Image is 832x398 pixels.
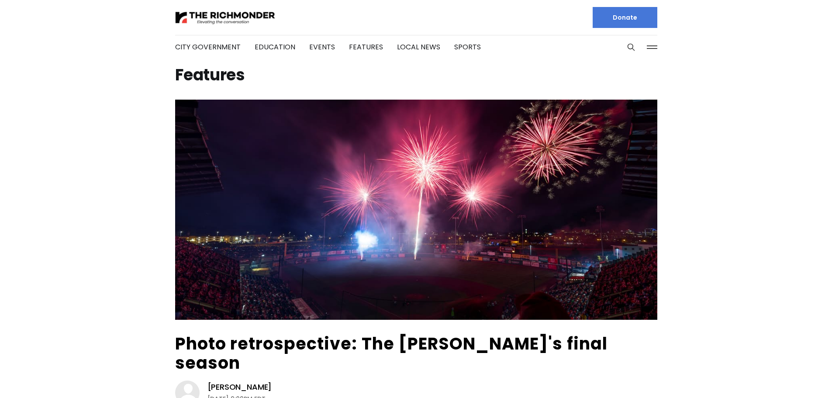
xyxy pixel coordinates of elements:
a: Education [255,42,295,52]
a: Photo retrospective: The [PERSON_NAME]'s final season [175,332,608,374]
a: Sports [454,42,481,52]
a: City Government [175,42,241,52]
a: Local News [397,42,440,52]
iframe: portal-trigger [758,355,832,398]
a: Features [349,42,383,52]
img: The Richmonder [175,10,276,25]
a: Events [309,42,335,52]
a: Donate [593,7,657,28]
button: Search this site [625,41,638,54]
h1: Features [175,68,657,82]
a: [PERSON_NAME] [207,382,272,392]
